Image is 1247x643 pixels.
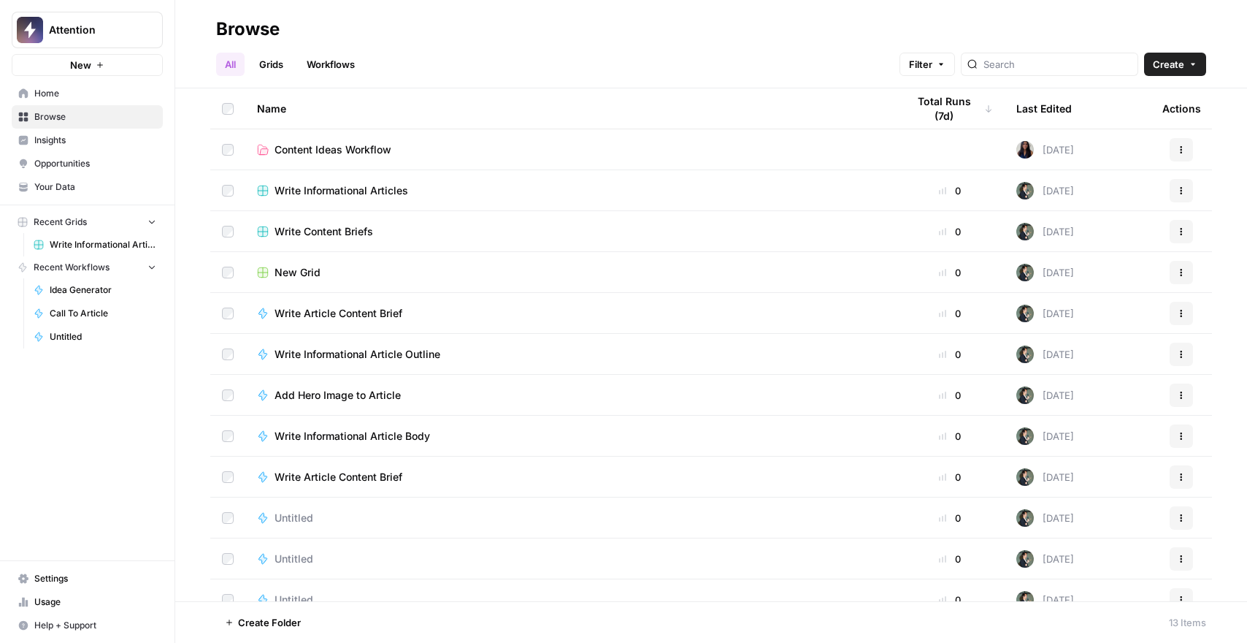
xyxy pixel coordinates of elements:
a: New Grid [257,265,883,280]
div: Browse [216,18,280,41]
button: Recent Workflows [12,256,163,278]
span: Create [1153,57,1184,72]
a: Untitled [257,511,883,525]
div: [DATE] [1016,305,1074,322]
div: [DATE] [1016,387,1074,404]
div: 0 [907,183,993,198]
span: New [70,58,91,72]
img: 67t7qt6pn1451ylzdoio04gij6cf [1016,468,1034,486]
span: Insights [34,134,156,147]
div: 0 [907,306,993,321]
a: Call To Article [27,302,163,325]
div: Actions [1162,88,1201,129]
a: Write Informational Article Body [257,429,883,444]
div: Last Edited [1016,88,1072,129]
input: Search [983,57,1132,72]
button: Filter [899,53,955,76]
span: Write Informational Articles [50,238,156,251]
a: Opportunities [12,152,163,175]
div: 13 Items [1169,615,1206,630]
span: Write Informational Article Body [275,429,430,444]
span: Write Informational Article Outline [275,347,440,362]
a: Write Article Content Brief [257,306,883,321]
a: Settings [12,567,163,590]
span: Home [34,87,156,100]
a: Grids [250,53,292,76]
a: Add Hero Image to Article [257,388,883,403]
a: Content Ideas Workflow [257,142,883,157]
button: Workspace: Attention [12,12,163,48]
div: [DATE] [1016,264,1074,281]
div: 0 [907,511,993,525]
img: 67t7qt6pn1451ylzdoio04gij6cf [1016,182,1034,199]
span: New Grid [275,265,321,280]
div: 0 [907,552,993,566]
img: 67t7qt6pn1451ylzdoio04gij6cf [1016,427,1034,445]
div: [DATE] [1016,346,1074,363]
div: [DATE] [1016,509,1074,527]
span: Recent Workflows [34,261,110,274]
a: Browse [12,105,163,129]
div: 0 [907,593,993,607]
span: Write Article Content Brief [275,470,402,484]
span: Untitled [50,330,156,343]
div: [DATE] [1016,223,1074,240]
span: Untitled [275,593,313,607]
span: Write Article Content Brief [275,306,402,321]
a: All [216,53,245,76]
div: 0 [907,265,993,280]
a: Write Informational Articles [257,183,883,198]
span: Help + Support [34,619,156,632]
div: [DATE] [1016,182,1074,199]
span: Browse [34,110,156,123]
div: 0 [907,470,993,484]
a: Usage [12,590,163,614]
a: Write Informational Articles [27,233,163,256]
a: Untitled [257,552,883,566]
span: Recent Grids [34,216,87,229]
span: Untitled [275,511,313,525]
button: Create [1144,53,1206,76]
img: 67t7qt6pn1451ylzdoio04gij6cf [1016,509,1034,527]
span: Your Data [34,180,156,194]
img: 67t7qt6pn1451ylzdoio04gij6cf [1016,346,1034,363]
a: Write Article Content Brief [257,470,883,484]
div: 0 [907,429,993,444]
button: New [12,54,163,76]
span: Usage [34,596,156,609]
span: Attention [49,23,137,37]
img: 67t7qt6pn1451ylzdoio04gij6cf [1016,305,1034,322]
div: [DATE] [1016,591,1074,609]
span: Filter [909,57,932,72]
span: Content Ideas Workflow [275,142,391,157]
div: [DATE] [1016,141,1074,159]
a: Write Informational Article Outline [257,347,883,362]
div: 0 [907,347,993,362]
div: [DATE] [1016,468,1074,486]
a: Home [12,82,163,105]
span: Create Folder [238,615,301,630]
img: 67t7qt6pn1451ylzdoio04gij6cf [1016,550,1034,568]
img: 67t7qt6pn1451ylzdoio04gij6cf [1016,387,1034,404]
img: rox323kbkgutb4wcij4krxobkpon [1016,141,1034,159]
button: Help + Support [12,614,163,637]
div: 0 [907,224,993,239]
div: [DATE] [1016,550,1074,568]
a: Untitled [27,325,163,349]
span: Settings [34,572,156,585]
span: Opportunities [34,157,156,170]
button: Recent Grids [12,211,163,233]
a: Write Content Briefs [257,224,883,239]
a: Insights [12,129,163,152]
a: Untitled [257,593,883,607]
img: 67t7qt6pn1451ylzdoio04gij6cf [1016,264,1034,281]
div: 0 [907,388,993,403]
span: Write Informational Articles [275,183,408,198]
a: Workflows [298,53,364,76]
img: 67t7qt6pn1451ylzdoio04gij6cf [1016,223,1034,240]
img: Attention Logo [17,17,43,43]
img: 67t7qt6pn1451ylzdoio04gij6cf [1016,591,1034,609]
div: Name [257,88,883,129]
span: Write Content Briefs [275,224,373,239]
button: Create Folder [216,611,310,634]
